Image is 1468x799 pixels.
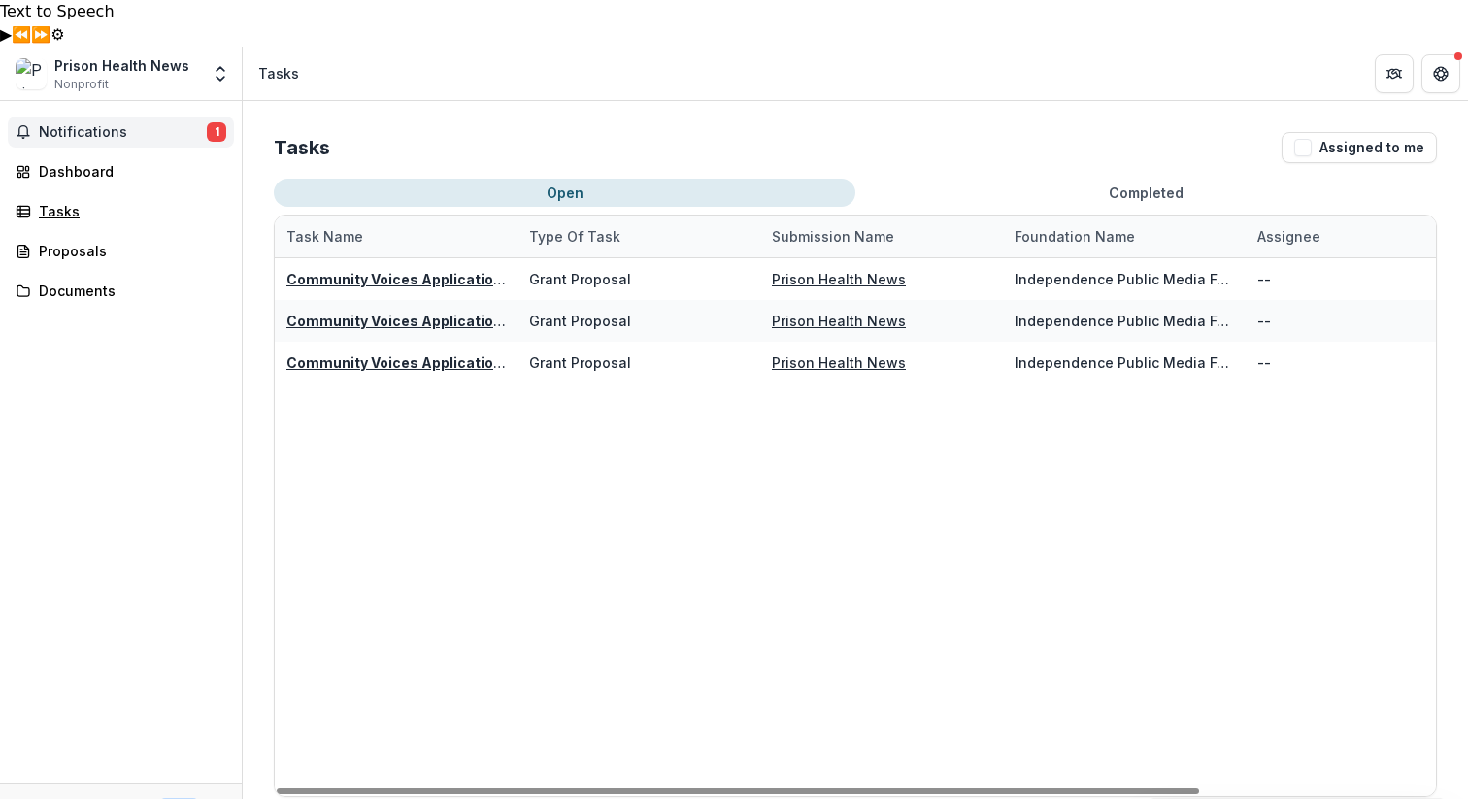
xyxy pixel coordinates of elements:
[529,311,631,331] div: Grant Proposal
[50,23,64,47] button: Settings
[54,55,189,76] div: Prison Health News
[274,136,330,159] h2: Tasks
[286,271,579,287] a: Community Voices Application Evaluation
[54,76,109,93] span: Nonprofit
[1015,311,1234,331] div: Independence Public Media Foundation
[39,281,218,301] div: Documents
[12,23,31,47] button: Previous
[1003,216,1246,257] div: Foundation Name
[772,354,906,371] a: Prison Health News
[1282,132,1437,163] button: Assigned to me
[207,54,234,93] button: Open entity switcher
[8,117,234,148] button: Notifications1
[39,161,218,182] div: Dashboard
[1257,352,1271,373] div: --
[8,235,234,267] a: Proposals
[760,226,906,247] div: Submission Name
[517,216,760,257] div: Type of Task
[8,275,234,307] a: Documents
[274,179,855,207] button: Open
[250,59,307,87] nav: breadcrumb
[258,63,299,83] div: Tasks
[275,216,517,257] div: Task Name
[39,241,218,261] div: Proposals
[39,201,218,221] div: Tasks
[855,179,1437,207] button: Completed
[39,124,207,141] span: Notifications
[1003,226,1147,247] div: Foundation Name
[1246,226,1332,247] div: Assignee
[760,216,1003,257] div: Submission Name
[772,271,906,287] a: Prison Health News
[286,354,579,371] a: Community Voices Application Evaluation
[529,352,631,373] div: Grant Proposal
[8,195,234,227] a: Tasks
[207,122,226,142] span: 1
[16,58,47,89] img: Prison Health News
[1421,54,1460,93] button: Get Help
[772,313,906,329] a: Prison Health News
[1015,352,1234,373] div: Independence Public Media Foundation
[1257,269,1271,289] div: --
[1375,54,1414,93] button: Partners
[8,155,234,187] a: Dashboard
[529,269,631,289] div: Grant Proposal
[31,23,50,47] button: Forward
[1015,269,1234,289] div: Independence Public Media Foundation
[1257,311,1271,331] div: --
[275,226,375,247] div: Task Name
[517,226,632,247] div: Type of Task
[286,313,579,329] a: Community Voices Application Evaluation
